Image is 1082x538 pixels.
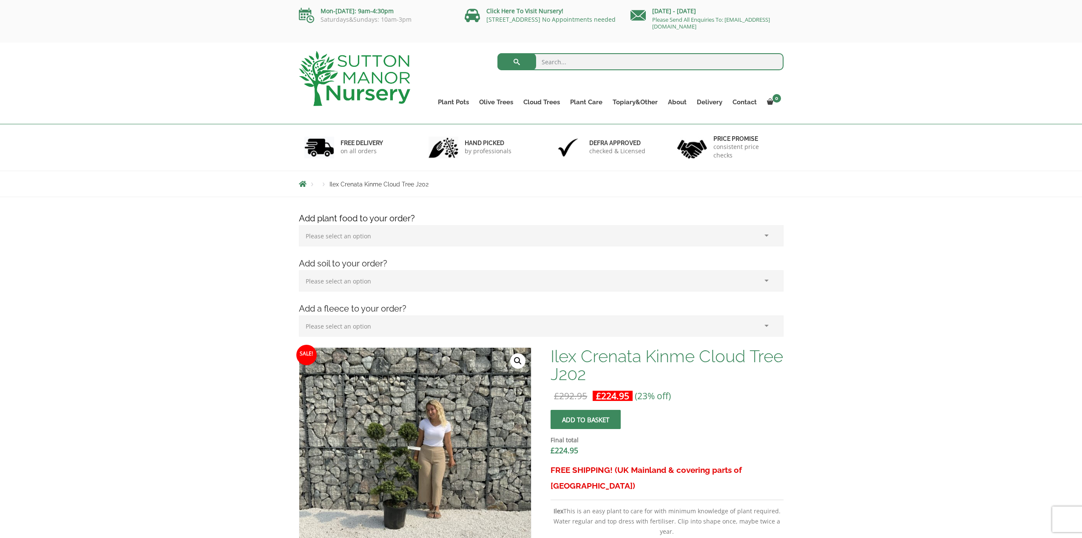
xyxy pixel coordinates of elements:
a: About [663,96,692,108]
p: by professionals [465,147,511,155]
img: logo [299,51,410,106]
h4: Add plant food to your order? [293,212,790,225]
h1: Ilex Crenata Kinme Cloud Tree J202 [551,347,783,383]
a: 0 [762,96,784,108]
button: Add to basket [551,410,621,429]
h6: hand picked [465,139,511,147]
bdi: 292.95 [554,390,587,402]
h6: Defra approved [589,139,645,147]
p: checked & Licensed [589,147,645,155]
span: (23% off) [635,390,671,402]
h3: FREE SHIPPING! (UK Mainland & covering parts of [GEOGRAPHIC_DATA]) [551,462,783,494]
span: £ [551,445,555,455]
img: 2.jpg [429,137,458,158]
a: Plant Care [565,96,608,108]
bdi: 224.95 [551,445,578,455]
dt: Final total [551,435,783,445]
h6: Price promise [713,135,778,143]
a: Olive Trees [474,96,518,108]
span: Ilex Crenata Kinme Cloud Tree J202 [329,181,429,188]
p: This is an easy plant to care for with minimum knowledge of plant required. Water regular and top... [551,506,783,537]
a: [STREET_ADDRESS] No Appointments needed [486,15,616,23]
span: Sale! [296,345,317,365]
p: Saturdays&Sundays: 10am-3pm [299,16,452,23]
a: Delivery [692,96,727,108]
b: Ilex [554,507,563,515]
a: Topiary&Other [608,96,663,108]
img: 1.jpg [304,137,334,158]
h6: FREE DELIVERY [341,139,383,147]
a: Contact [727,96,762,108]
p: [DATE] - [DATE] [630,6,784,16]
p: on all orders [341,147,383,155]
img: 4.jpg [677,134,707,160]
p: consistent price checks [713,143,778,160]
a: Cloud Trees [518,96,565,108]
nav: Breadcrumbs [299,180,784,187]
a: View full-screen image gallery [510,353,525,369]
img: 3.jpg [553,137,583,158]
span: £ [554,390,559,402]
a: Click Here To Visit Nursery! [486,7,563,15]
h4: Add a fleece to your order? [293,302,790,315]
bdi: 224.95 [596,390,629,402]
p: Mon-[DATE]: 9am-4:30pm [299,6,452,16]
a: Plant Pots [433,96,474,108]
span: £ [596,390,601,402]
input: Search... [497,53,784,70]
span: 0 [772,94,781,103]
a: Please Send All Enquiries To: [EMAIL_ADDRESS][DOMAIN_NAME] [652,16,770,30]
h4: Add soil to your order? [293,257,790,270]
